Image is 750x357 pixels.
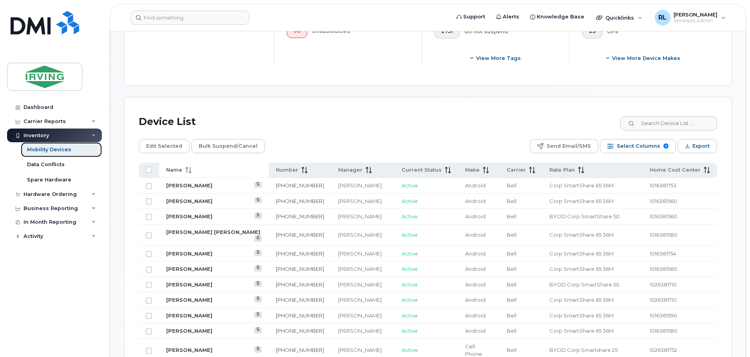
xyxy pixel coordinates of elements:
[166,182,212,188] a: [PERSON_NAME]
[549,198,614,204] span: Corp SmartShare 65 36M
[338,296,388,304] div: [PERSON_NAME]
[254,198,262,203] a: View Last Bill
[507,266,516,272] span: Bell
[605,14,634,21] span: Quicklinks
[276,250,324,257] a: [PHONE_NUMBER]
[549,312,614,319] span: Corp SmartShare 65 36M
[465,232,486,238] span: Android
[465,312,486,319] span: Android
[650,347,677,353] span: 1026381752
[650,312,677,319] span: 1016381590
[678,139,717,153] button: Export
[674,18,717,24] span: Wireless Admin
[507,167,526,174] span: Carrier
[549,266,614,272] span: Corp SmartShare 65 36M
[476,54,521,62] span: View more tags
[276,297,324,303] a: [PHONE_NUMBER]
[507,182,516,188] span: Bell
[582,51,705,65] button: View More Device Makes
[620,116,717,130] input: Search Device List ...
[607,24,705,38] div: GPS
[276,281,324,288] a: [PHONE_NUMBER]
[191,139,265,153] button: Bulk Suspend/Cancel
[402,167,442,174] span: Current Status
[441,28,453,34] span: 2751
[338,250,388,257] div: [PERSON_NAME]
[139,139,190,153] button: Edit Selected
[549,347,618,353] span: BYOD Corp Smartshare 25
[650,266,677,272] span: 1016381560
[276,232,324,238] a: [PHONE_NUMBER]
[507,328,516,334] span: Bell
[591,10,648,25] div: Quicklinks
[276,213,324,219] a: [PHONE_NUMBER]
[166,229,260,235] a: [PERSON_NAME] [PERSON_NAME]
[549,297,614,303] span: Corp SmartShare 65 36M
[435,24,460,38] button: 2751
[402,328,418,334] span: Active
[507,213,516,219] span: Bell
[465,297,486,303] span: Android
[465,281,486,288] span: Android
[465,250,486,257] span: Android
[338,182,388,189] div: [PERSON_NAME]
[276,312,324,319] a: [PHONE_NUMBER]
[650,167,701,174] span: Home Cost Center
[649,10,731,25] div: Roland LeBlanc
[465,182,486,188] span: Android
[130,11,249,25] input: Find something...
[402,182,418,188] span: Active
[139,112,196,132] div: Device List
[507,250,516,257] span: Bell
[451,9,491,25] a: Support
[276,198,324,204] a: [PHONE_NUMBER]
[465,167,480,174] span: Make
[338,265,388,273] div: [PERSON_NAME]
[650,328,678,334] span: 1016381580
[402,213,418,219] span: Active
[674,11,717,18] span: [PERSON_NAME]
[600,139,676,153] button: Select Columns 9
[465,198,486,204] span: Android
[402,347,418,353] span: Active
[507,198,516,204] span: Bell
[402,281,418,288] span: Active
[650,213,677,219] span: 1016381560
[254,182,262,188] a: View Last Bill
[338,346,388,354] div: [PERSON_NAME]
[549,182,614,188] span: Corp SmartShare 65 36M
[338,327,388,335] div: [PERSON_NAME]
[507,297,516,303] span: Bell
[254,296,262,302] a: View Last Bill
[276,167,298,174] span: Number
[166,328,212,334] a: [PERSON_NAME]
[549,213,620,219] span: BYOD Corp SmartShare 50
[547,140,591,152] span: Send Email/SMS
[166,250,212,257] a: [PERSON_NAME]
[402,198,418,204] span: Active
[650,198,677,204] span: 1016381560
[402,232,418,238] span: Active
[166,312,212,319] a: [PERSON_NAME]
[692,140,710,152] span: Export
[276,182,324,188] a: [PHONE_NUMBER]
[166,281,212,288] a: [PERSON_NAME]
[254,236,262,241] a: View Last Bill
[254,265,262,271] a: View Last Bill
[465,213,486,219] span: Android
[276,328,324,334] a: [PHONE_NUMBER]
[663,143,668,149] span: 9
[507,281,516,288] span: Bell
[465,343,482,357] span: Cell Phone
[146,140,182,152] span: Edit Selected
[549,167,575,174] span: Rate Plan
[402,250,418,257] span: Active
[402,297,418,303] span: Active
[612,54,680,62] span: View More Device Makes
[549,328,614,334] span: Corp SmartShare 65 36M
[530,139,598,153] button: Send Email/SMS
[650,250,676,257] span: 1016381754
[525,9,590,25] a: Knowledge Base
[491,9,525,25] a: Alerts
[199,140,257,152] span: Bulk Suspend/Cancel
